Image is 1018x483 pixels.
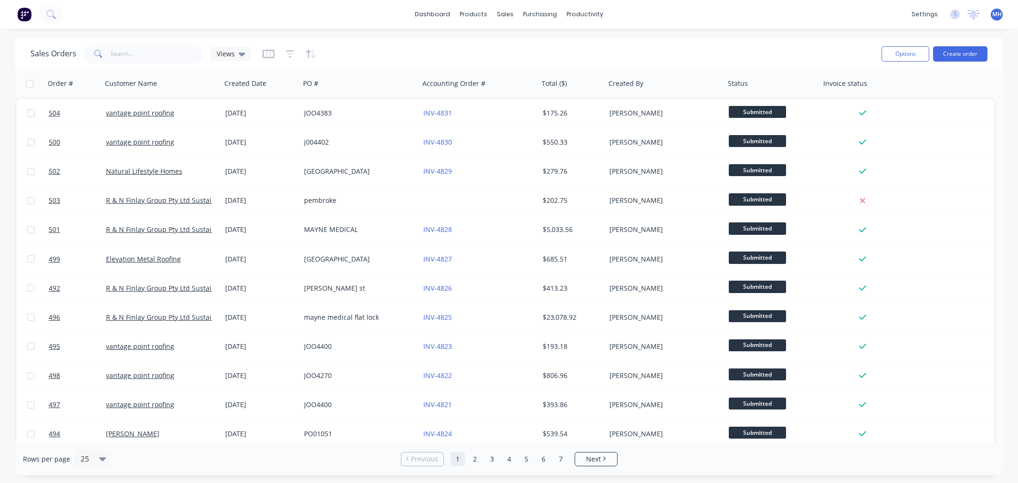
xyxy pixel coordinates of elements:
span: Submitted [729,106,786,118]
a: 501 [49,215,106,244]
span: Submitted [729,427,786,439]
a: INV-4827 [423,254,452,263]
ul: Pagination [397,452,621,466]
span: Submitted [729,193,786,205]
a: Page 3 [485,452,499,466]
span: 504 [49,108,60,118]
div: [DATE] [225,400,296,409]
div: Invoice status [823,79,867,88]
div: $806.96 [543,371,599,380]
div: Created Date [224,79,266,88]
div: [GEOGRAPHIC_DATA] [304,167,410,176]
a: vantage point roofing [106,108,174,117]
div: $539.54 [543,429,599,439]
span: 499 [49,254,60,264]
div: [PERSON_NAME] [609,371,715,380]
div: [PERSON_NAME] [609,137,715,147]
div: Status [728,79,748,88]
a: vantage point roofing [106,137,174,147]
div: [DATE] [225,283,296,293]
div: pembroke [304,196,410,205]
a: 500 [49,128,106,157]
span: Submitted [729,281,786,293]
a: 503 [49,186,106,215]
span: Submitted [729,222,786,234]
a: dashboard [410,7,455,21]
span: Submitted [729,310,786,322]
div: MAYNE MEDICAL [304,225,410,234]
a: INV-4828 [423,225,452,234]
div: Created By [609,79,643,88]
div: Order # [48,79,73,88]
div: [GEOGRAPHIC_DATA] [304,254,410,264]
div: [DATE] [225,313,296,322]
div: [PERSON_NAME] [609,342,715,351]
div: [PERSON_NAME] st [304,283,410,293]
div: PO01051 [304,429,410,439]
a: INV-4821 [423,400,452,409]
a: [PERSON_NAME] [106,429,159,438]
a: INV-4829 [423,167,452,176]
a: 498 [49,361,106,390]
div: Accounting Order # [422,79,485,88]
span: Submitted [729,252,786,263]
div: [PERSON_NAME] [609,429,715,439]
span: 497 [49,400,60,409]
div: [PERSON_NAME] [609,400,715,409]
a: 497 [49,390,106,419]
button: Options [882,46,929,62]
a: INV-4826 [423,283,452,293]
a: vantage point roofing [106,371,174,380]
div: $550.33 [543,137,599,147]
span: Submitted [729,398,786,409]
a: Next page [575,454,617,464]
div: Total ($) [542,79,567,88]
span: Previous [411,454,438,464]
a: Page 6 [536,452,551,466]
div: $685.51 [543,254,599,264]
div: [PERSON_NAME] [609,196,715,205]
div: settings [907,7,943,21]
div: $5,033.56 [543,225,599,234]
span: 502 [49,167,60,176]
div: [DATE] [225,167,296,176]
a: 504 [49,99,106,127]
div: [PERSON_NAME] [609,283,715,293]
div: [PERSON_NAME] [609,225,715,234]
div: JOO4400 [304,400,410,409]
button: Create order [933,46,987,62]
a: INV-4830 [423,137,452,147]
div: PO # [303,79,318,88]
a: INV-4825 [423,313,452,322]
span: 496 [49,313,60,322]
a: INV-4824 [423,429,452,438]
div: Customer Name [105,79,157,88]
a: vantage point roofing [106,400,174,409]
div: [PERSON_NAME] [609,167,715,176]
a: Previous page [401,454,443,464]
a: 495 [49,332,106,361]
div: $175.26 [543,108,599,118]
div: $23,078.92 [543,313,599,322]
div: [PERSON_NAME] [609,313,715,322]
a: 494 [49,420,106,448]
div: $193.18 [543,342,599,351]
div: [DATE] [225,137,296,147]
div: [DATE] [225,108,296,118]
a: R & N Finlay Group Pty Ltd Sustainable Cladding [106,283,260,293]
div: $279.76 [543,167,599,176]
a: R & N Finlay Group Pty Ltd Sustainable Cladding [106,313,260,322]
span: Submitted [729,339,786,351]
a: R & N Finlay Group Pty Ltd Sustainable Cladding [106,196,260,205]
div: sales [492,7,518,21]
a: 492 [49,274,106,303]
a: R & N Finlay Group Pty Ltd Sustainable Cladding [106,225,260,234]
div: $413.23 [543,283,599,293]
div: [DATE] [225,429,296,439]
a: Page 5 [519,452,534,466]
a: INV-4823 [423,342,452,351]
a: INV-4831 [423,108,452,117]
a: Natural Lifestyle Homes [106,167,182,176]
div: JOO4270 [304,371,410,380]
div: [DATE] [225,254,296,264]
